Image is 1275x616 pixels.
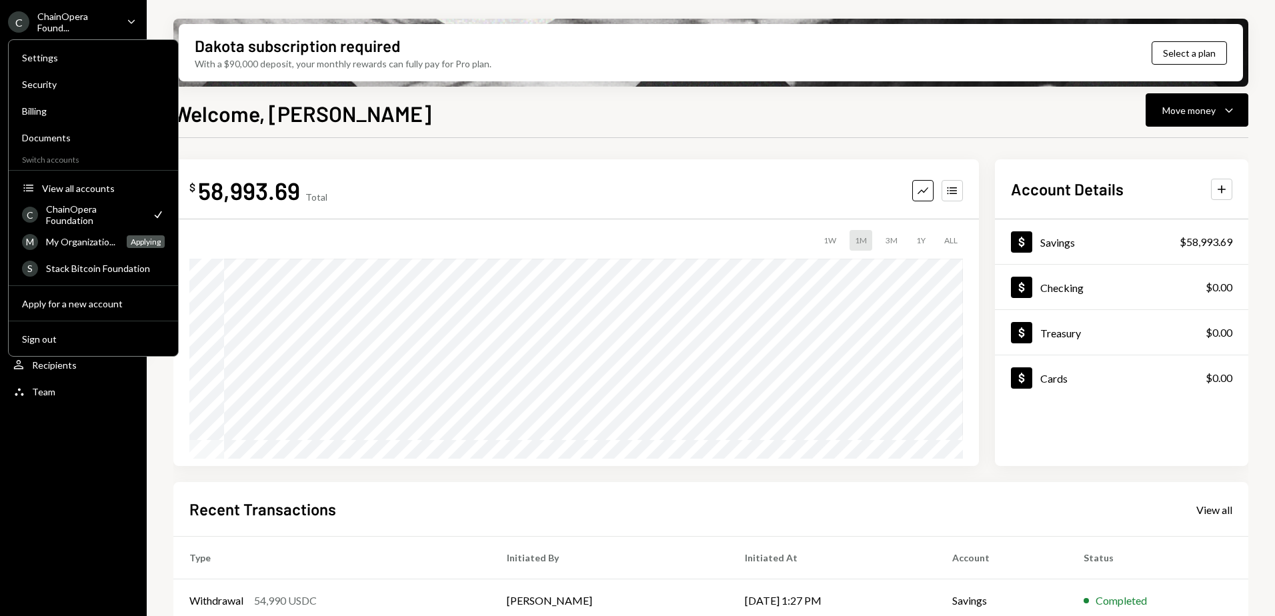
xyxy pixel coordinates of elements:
[189,181,195,194] div: $
[936,537,1068,579] th: Account
[1040,327,1081,339] div: Treasury
[14,327,173,351] button: Sign out
[32,386,55,397] div: Team
[9,152,178,165] div: Switch accounts
[14,256,173,280] a: SStack Bitcoin Foundation
[939,230,963,251] div: ALL
[1206,279,1232,295] div: $0.00
[8,353,139,377] a: Recipients
[850,230,872,251] div: 1M
[14,125,173,149] a: Documents
[995,265,1248,309] a: Checking$0.00
[1068,537,1248,579] th: Status
[195,35,400,57] div: Dakota subscription required
[14,177,173,201] button: View all accounts
[22,298,165,309] div: Apply for a new account
[127,235,165,248] div: Applying
[173,537,491,579] th: Type
[995,310,1248,355] a: Treasury$0.00
[46,263,165,274] div: Stack Bitcoin Foundation
[254,593,317,609] div: 54,990 USDC
[1206,325,1232,341] div: $0.00
[880,230,903,251] div: 3M
[189,593,243,609] div: Withdrawal
[818,230,842,251] div: 1W
[37,11,116,33] div: ChainOpera Found...
[1162,103,1216,117] div: Move money
[14,45,173,69] a: Settings
[1152,41,1227,65] button: Select a plan
[1206,370,1232,386] div: $0.00
[46,236,119,247] div: My Organizatio...
[305,191,327,203] div: Total
[1146,93,1248,127] button: Move money
[22,79,165,90] div: Security
[22,234,38,250] div: M
[14,99,173,123] a: Billing
[1040,236,1075,249] div: Savings
[189,498,336,520] h2: Recent Transactions
[22,207,38,223] div: C
[42,183,165,194] div: View all accounts
[8,379,139,403] a: Team
[491,537,729,579] th: Initiated By
[14,292,173,316] button: Apply for a new account
[1180,234,1232,250] div: $58,993.69
[995,355,1248,400] a: Cards$0.00
[22,132,165,143] div: Documents
[32,359,77,371] div: Recipients
[22,333,165,345] div: Sign out
[1040,372,1068,385] div: Cards
[1196,503,1232,517] div: View all
[1196,502,1232,517] a: View all
[1011,178,1124,200] h2: Account Details
[1040,281,1084,294] div: Checking
[1096,593,1147,609] div: Completed
[22,52,165,63] div: Settings
[198,175,300,205] div: 58,993.69
[195,57,491,71] div: With a $90,000 deposit, your monthly rewards can fully pay for Pro plan.
[22,261,38,277] div: S
[995,219,1248,264] a: Savings$58,993.69
[911,230,931,251] div: 1Y
[14,229,173,253] a: MMy Organizatio...Applying
[173,100,431,127] h1: Welcome, [PERSON_NAME]
[729,537,936,579] th: Initiated At
[14,72,173,96] a: Security
[46,203,143,226] div: ChainOpera Foundation
[22,105,165,117] div: Billing
[8,11,29,33] div: C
